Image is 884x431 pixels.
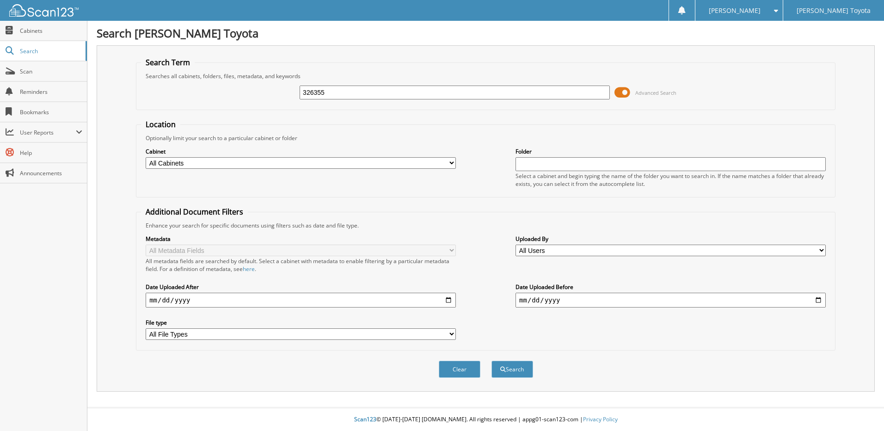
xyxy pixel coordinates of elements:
[583,415,618,423] a: Privacy Policy
[20,27,82,35] span: Cabinets
[20,129,76,136] span: User Reports
[838,387,884,431] iframe: Chat Widget
[141,207,248,217] legend: Additional Document Filters
[146,148,456,155] label: Cabinet
[141,57,195,68] legend: Search Term
[491,361,533,378] button: Search
[516,293,826,308] input: end
[87,408,884,431] div: © [DATE]-[DATE] [DOMAIN_NAME]. All rights reserved | appg01-scan123-com |
[516,283,826,291] label: Date Uploaded Before
[20,108,82,116] span: Bookmarks
[141,72,830,80] div: Searches all cabinets, folders, files, metadata, and keywords
[439,361,480,378] button: Clear
[709,8,761,13] span: [PERSON_NAME]
[141,222,830,229] div: Enhance your search for specific documents using filters such as date and file type.
[243,265,255,273] a: here
[20,47,81,55] span: Search
[146,293,456,308] input: start
[9,4,79,17] img: scan123-logo-white.svg
[516,172,826,188] div: Select a cabinet and begin typing the name of the folder you want to search in. If the name match...
[635,89,676,96] span: Advanced Search
[97,25,875,41] h1: Search [PERSON_NAME] Toyota
[141,134,830,142] div: Optionally limit your search to a particular cabinet or folder
[20,88,82,96] span: Reminders
[516,235,826,243] label: Uploaded By
[146,283,456,291] label: Date Uploaded After
[146,257,456,273] div: All metadata fields are searched by default. Select a cabinet with metadata to enable filtering b...
[354,415,376,423] span: Scan123
[146,235,456,243] label: Metadata
[146,319,456,326] label: File type
[20,169,82,177] span: Announcements
[141,119,180,129] legend: Location
[20,68,82,75] span: Scan
[20,149,82,157] span: Help
[797,8,871,13] span: [PERSON_NAME] Toyota
[516,148,826,155] label: Folder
